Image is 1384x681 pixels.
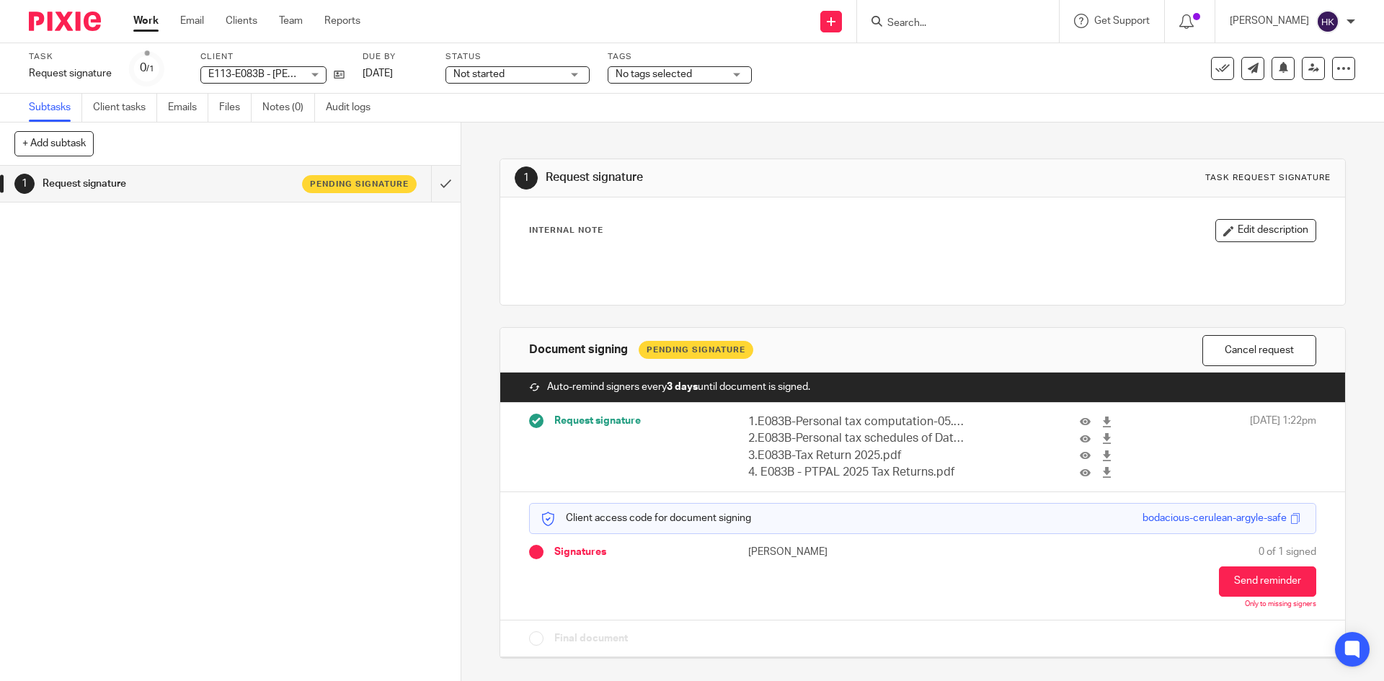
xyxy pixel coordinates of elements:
div: Task request signature [1205,172,1331,184]
label: Status [445,51,590,63]
p: 2.E083B-Personal tax schedules of Data-05.04.2025.pdf [748,430,966,447]
a: Files [219,94,252,122]
h1: Document signing [529,342,628,357]
p: Client access code for document signing [541,511,751,525]
label: Tags [608,51,752,63]
a: Emails [168,94,208,122]
h1: Request signature [546,170,954,185]
p: Internal Note [529,225,603,236]
p: 3.E083B-Tax Return 2025.pdf [748,448,966,464]
div: Request signature [29,66,112,81]
span: Auto-remind signers every until document is signed. [547,380,810,394]
a: Audit logs [326,94,381,122]
a: Team [279,14,303,28]
p: 4. E083B - PTPAL 2025 Tax Returns.pdf [748,464,966,481]
span: Request signature [554,414,641,428]
div: 1 [515,166,538,190]
label: Task [29,51,112,63]
button: Send reminder [1219,566,1316,597]
span: Signatures [554,545,606,559]
input: Search [886,17,1016,30]
a: Email [180,14,204,28]
h1: Request signature [43,173,292,195]
p: 1.E083B-Personal tax computation-05.04.2025.pdf [748,414,966,430]
img: svg%3E [1316,10,1339,33]
strong: 3 days [667,382,698,392]
button: Cancel request [1202,335,1316,366]
div: 1 [14,174,35,194]
div: bodacious-cerulean-argyle-safe [1143,511,1287,525]
span: No tags selected [616,69,692,79]
span: Final document [554,631,628,646]
span: Get Support [1094,16,1150,26]
a: Reports [324,14,360,28]
div: 0 [140,60,154,76]
p: [PERSON_NAME] [748,545,923,559]
span: Pending signature [310,178,409,190]
span: 0 of 1 signed [1259,545,1316,559]
a: Work [133,14,159,28]
a: Client tasks [93,94,157,122]
a: Notes (0) [262,94,315,122]
p: Only to missing signers [1245,600,1316,609]
button: + Add subtask [14,131,94,156]
span: E113-E083B - [PERSON_NAME] [208,69,352,79]
a: Subtasks [29,94,82,122]
label: Client [200,51,345,63]
div: Pending Signature [639,341,753,359]
label: Due by [363,51,427,63]
img: Pixie [29,12,101,31]
span: [DATE] 1:22pm [1250,414,1316,481]
button: Edit description [1215,219,1316,242]
small: /1 [146,65,154,73]
p: [PERSON_NAME] [1230,14,1309,28]
a: Clients [226,14,257,28]
span: Not started [453,69,505,79]
span: [DATE] [363,68,393,79]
